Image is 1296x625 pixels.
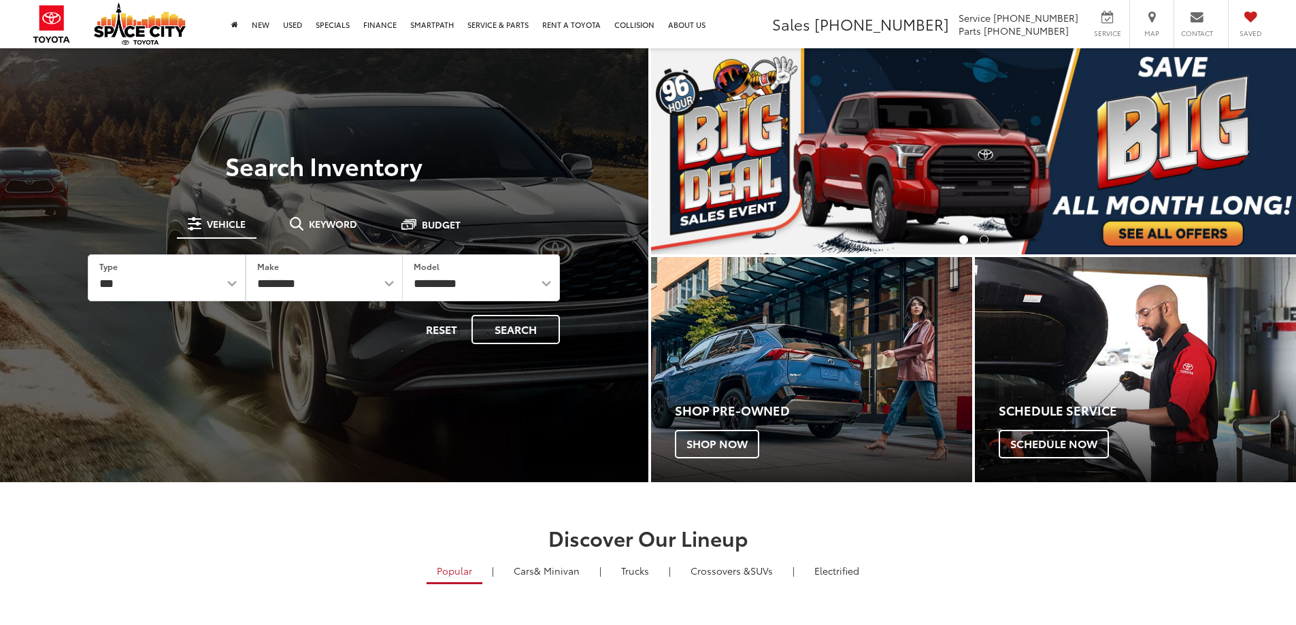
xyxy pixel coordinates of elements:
[94,3,186,45] img: Space City Toyota
[503,559,590,582] a: Cars
[414,315,469,344] button: Reset
[596,564,605,577] li: |
[999,404,1296,418] h4: Schedule Service
[611,559,659,582] a: Trucks
[814,13,949,35] span: [PHONE_NUMBER]
[804,559,869,582] a: Electrified
[984,24,1069,37] span: [PHONE_NUMBER]
[665,564,674,577] li: |
[309,219,357,229] span: Keyword
[651,257,972,482] div: Toyota
[680,559,783,582] a: SUVs
[999,430,1109,458] span: Schedule Now
[1235,29,1265,38] span: Saved
[959,11,991,24] span: Service
[993,11,1078,24] span: [PHONE_NUMBER]
[488,564,497,577] li: |
[534,564,580,577] span: & Minivan
[975,257,1296,482] div: Toyota
[99,260,118,272] label: Type
[651,75,748,227] button: Click to view previous picture.
[772,13,810,35] span: Sales
[789,564,798,577] li: |
[675,404,972,418] h4: Shop Pre-Owned
[257,260,279,272] label: Make
[691,564,750,577] span: Crossovers &
[1181,29,1213,38] span: Contact
[1137,29,1167,38] span: Map
[975,257,1296,482] a: Schedule Service Schedule Now
[675,430,759,458] span: Shop Now
[959,235,968,244] li: Go to slide number 1.
[207,219,246,229] span: Vehicle
[414,260,439,272] label: Model
[471,315,560,344] button: Search
[427,559,482,584] a: Popular
[57,152,591,179] h3: Search Inventory
[169,526,1128,549] h2: Discover Our Lineup
[1092,29,1123,38] span: Service
[651,257,972,482] a: Shop Pre-Owned Shop Now
[959,24,981,37] span: Parts
[422,220,461,229] span: Budget
[980,235,988,244] li: Go to slide number 2.
[1199,75,1296,227] button: Click to view next picture.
